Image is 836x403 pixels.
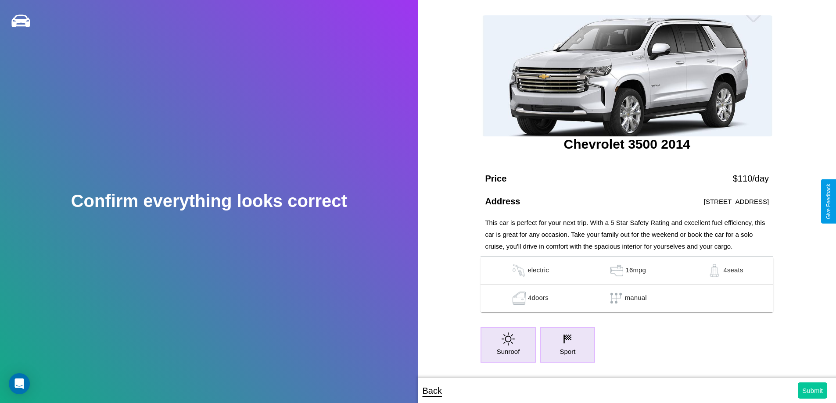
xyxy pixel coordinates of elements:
[798,382,827,399] button: Submit
[481,257,773,312] table: simple table
[497,346,520,357] p: Sunroof
[481,137,773,152] h3: Chevrolet 3500 2014
[423,383,442,399] p: Back
[528,292,549,305] p: 4 doors
[71,191,347,211] h2: Confirm everything looks correct
[706,264,723,277] img: gas
[510,292,528,305] img: gas
[723,264,743,277] p: 4 seats
[625,292,647,305] p: manual
[9,373,30,394] div: Open Intercom Messenger
[625,264,646,277] p: 16 mpg
[510,264,527,277] img: gas
[485,196,520,207] h4: Address
[733,171,769,186] p: $ 110 /day
[527,264,549,277] p: electric
[825,184,832,219] div: Give Feedback
[560,346,575,357] p: Sport
[485,217,769,252] p: This car is perfect for your next trip. With a 5 Star Safety Rating and excellent fuel efficiency...
[485,174,506,184] h4: Price
[704,196,769,207] p: [STREET_ADDRESS]
[608,264,625,277] img: gas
